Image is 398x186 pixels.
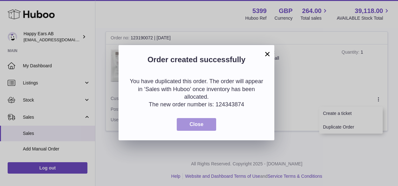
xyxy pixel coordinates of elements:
[264,50,271,58] button: ×
[177,118,216,131] button: Close
[128,77,265,101] p: You have duplicated this order. The order will appear in ‘Sales with Huboo’ once inventory has be...
[128,101,265,108] p: The new order number is: 124343874
[189,122,203,127] span: Close
[128,55,265,68] h2: Order created successfully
